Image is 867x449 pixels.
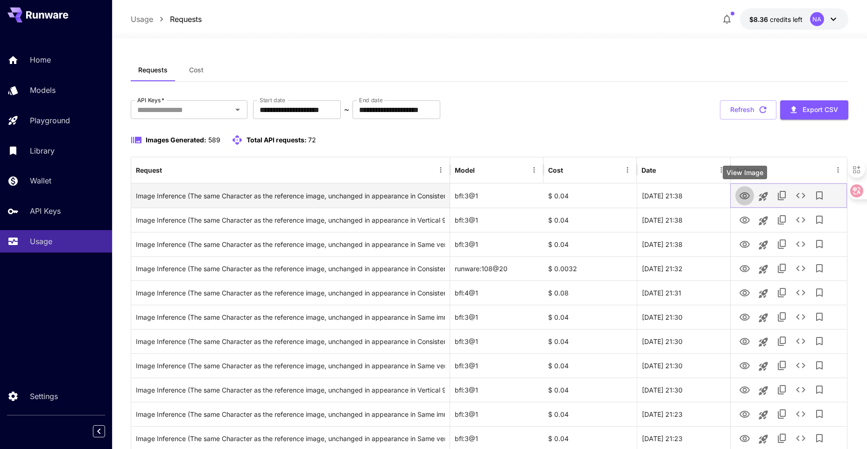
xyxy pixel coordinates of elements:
button: Copy TaskUUID [773,429,791,448]
div: bfl:4@1 [450,281,543,305]
button: Launch in playground [754,406,773,424]
button: Copy TaskUUID [773,283,791,302]
p: Home [30,54,51,65]
div: Model [455,166,475,174]
button: Copy TaskUUID [773,356,791,375]
button: See details [791,186,810,205]
button: Add to library [810,283,829,302]
p: Playground [30,115,70,126]
div: Click to copy prompt [136,378,445,402]
button: Sort [564,163,577,176]
div: 29 Aug, 2025 21:38 [637,232,730,256]
div: Click to copy prompt [136,305,445,329]
div: Date [641,166,656,174]
div: Collapse sidebar [100,423,112,440]
div: bfl:3@1 [450,183,543,208]
button: Launch in playground [754,357,773,376]
div: $ 0.04 [543,329,637,353]
button: See details [791,380,810,399]
div: bfl:3@1 [450,232,543,256]
button: Copy TaskUUID [773,405,791,423]
label: API Keys [137,96,164,104]
button: Add to library [810,259,829,278]
button: See details [791,259,810,278]
div: Click to copy prompt [136,184,445,208]
div: $ 0.04 [543,402,637,426]
div: 29 Aug, 2025 21:30 [637,353,730,378]
button: Menu [621,163,634,176]
button: Menu [832,163,845,176]
span: Requests [138,66,168,74]
div: 29 Aug, 2025 21:32 [637,256,730,281]
button: Collapse sidebar [93,425,105,437]
button: Launch in playground [754,333,773,351]
button: View Image [735,331,754,351]
p: Usage [30,236,52,247]
button: See details [791,429,810,448]
button: Add to library [810,332,829,351]
button: Copy TaskUUID [773,186,791,205]
div: Click to copy prompt [136,402,445,426]
button: Menu [528,163,541,176]
button: View Image [735,259,754,278]
span: credits left [770,15,803,23]
button: View Image [735,428,754,448]
div: bfl:3@1 [450,353,543,378]
div: bfl:3@1 [450,402,543,426]
button: Open [231,103,244,116]
p: Library [30,145,55,156]
div: bfl:3@1 [450,329,543,353]
button: Add to library [810,405,829,423]
span: Cost [189,66,204,74]
button: Launch in playground [754,284,773,303]
button: $8.35846NA [740,8,848,30]
div: 29 Aug, 2025 21:30 [637,329,730,353]
div: $ 0.04 [543,232,637,256]
button: Export CSV [780,100,848,119]
button: Menu [715,163,728,176]
div: 29 Aug, 2025 21:30 [637,305,730,329]
span: $8.36 [749,15,770,23]
span: Total API requests: [247,136,307,144]
div: 29 Aug, 2025 21:38 [637,208,730,232]
div: 29 Aug, 2025 21:31 [637,281,730,305]
button: Copy TaskUUID [773,332,791,351]
button: View Image [735,283,754,302]
button: View Image [735,234,754,253]
div: Click to copy prompt [136,232,445,256]
button: Add to library [810,356,829,375]
div: $ 0.0032 [543,256,637,281]
button: See details [791,405,810,423]
div: $ 0.04 [543,183,637,208]
div: $ 0.04 [543,353,637,378]
button: See details [791,283,810,302]
div: 29 Aug, 2025 21:30 [637,378,730,402]
button: Add to library [810,308,829,326]
div: 29 Aug, 2025 21:38 [637,183,730,208]
div: Cost [548,166,563,174]
div: NA [810,12,824,26]
div: Click to copy prompt [136,257,445,281]
div: $ 0.04 [543,208,637,232]
button: Launch in playground [754,309,773,327]
button: Launch in playground [754,236,773,254]
button: See details [791,210,810,229]
p: API Keys [30,205,61,217]
button: See details [791,308,810,326]
button: Add to library [810,186,829,205]
button: See details [791,332,810,351]
nav: breadcrumb [131,14,202,25]
a: Usage [131,14,153,25]
span: 589 [208,136,220,144]
button: Launch in playground [754,430,773,449]
div: $ 0.08 [543,281,637,305]
button: Add to library [810,235,829,253]
button: See details [791,235,810,253]
button: Launch in playground [754,187,773,206]
p: ~ [344,104,349,115]
button: Copy TaskUUID [773,380,791,399]
button: Copy TaskUUID [773,259,791,278]
button: View Image [735,356,754,375]
p: Models [30,84,56,96]
div: 29 Aug, 2025 21:23 [637,402,730,426]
